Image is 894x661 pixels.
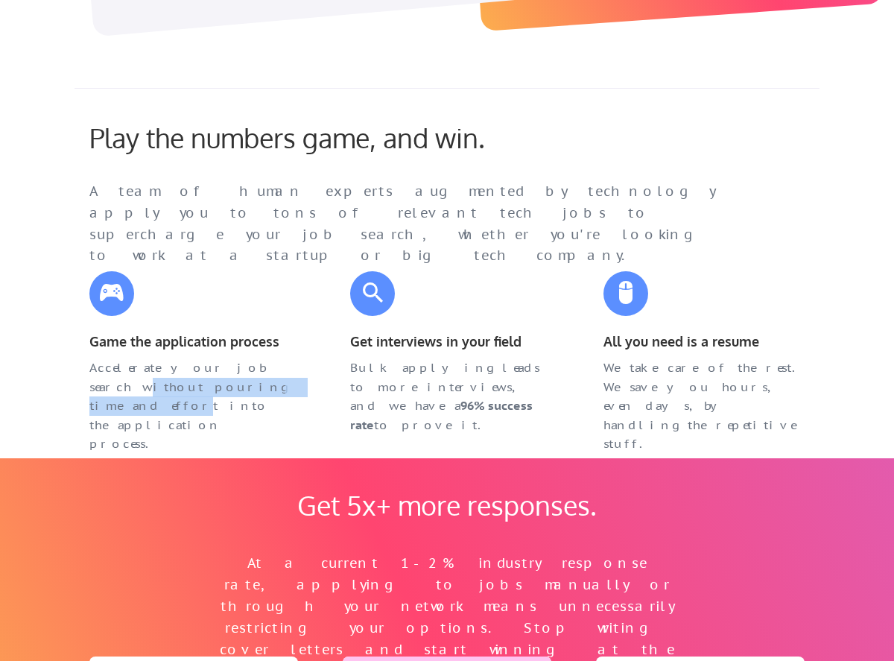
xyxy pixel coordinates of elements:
[283,489,611,521] div: Get 5x+ more responses.
[603,358,805,454] div: We take care of the rest. We save you hours, even days, by handling the repetitive stuff.
[89,358,291,454] div: Accelerate your job search without pouring time and effort into the application process.
[350,331,551,352] div: Get interviews in your field
[350,358,551,434] div: Bulk applying leads to more interviews, and we have a to prove it.
[89,121,551,154] div: Play the numbers game, and win.
[89,331,291,352] div: Game the application process
[350,398,536,432] strong: 96% success rate
[89,181,745,267] div: A team of human experts augmented by technology apply you to tons of relevant tech jobs to superc...
[603,331,805,352] div: All you need is a resume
